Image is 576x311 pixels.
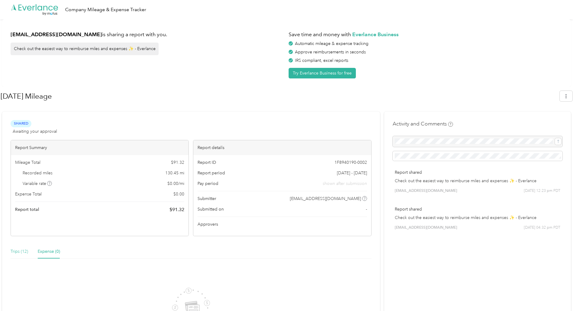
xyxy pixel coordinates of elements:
span: Expense Total [15,191,42,197]
div: Report Summary [11,140,188,155]
span: [EMAIL_ADDRESS][DOMAIN_NAME] [395,188,457,194]
span: $ 91.32 [169,206,184,213]
div: Company Mileage & Expense Tracker [65,6,146,14]
span: Submitter [198,195,216,202]
span: [DATE] 12:23 pm PDT [524,188,560,194]
div: Check out the easiest way to reimburse miles and expenses ✨ - Everlance [11,43,159,55]
span: 130.45 mi [165,170,184,176]
span: Report period [198,170,225,176]
h4: Activity and Comments [393,120,453,128]
p: Check out the easiest way to reimburse miles and expenses ✨ - Everlance [395,214,560,221]
span: Pay period [198,180,218,187]
span: Awaiting your approval [13,128,57,135]
span: Shared [11,120,31,127]
div: Trips (12) [11,248,28,255]
span: Variable rate [23,180,52,187]
span: $ 91.32 [171,159,184,166]
span: Report ID [198,159,216,166]
span: - [366,206,367,212]
h1: September 2025 Mileage [1,89,555,103]
h1: is sharing a report with you. [11,31,284,38]
div: Expense (0) [38,248,60,255]
strong: Everlance Business [352,31,399,37]
span: Approve reimbursements in seconds [295,49,366,55]
span: Recorded miles [23,170,52,176]
span: Report total [15,206,39,213]
span: $ 0.00 [173,191,184,197]
span: Submitted on [198,206,224,212]
p: Report shared [395,169,560,176]
span: [EMAIL_ADDRESS][DOMAIN_NAME] [290,195,361,202]
button: Try Everlance Business for free [289,68,356,78]
span: [DATE] 04:32 pm PDT [524,225,560,230]
strong: [EMAIL_ADDRESS][DOMAIN_NAME] [11,31,102,37]
span: $ 0.00 / mi [167,180,184,187]
span: IRS compliant, excel reports [295,58,348,63]
span: Mileage Total [15,159,40,166]
p: Check out the easiest way to reimburse miles and expenses ✨ - Everlance [395,178,560,184]
span: 1F8940190-0002 [334,159,367,166]
div: Report details [193,140,371,155]
h1: Save time and money with [289,31,562,38]
span: Automatic mileage & expense tracking [295,41,369,46]
span: Approvers [198,221,218,227]
span: [DATE] - [DATE] [337,170,367,176]
p: Report shared [395,206,560,212]
span: [EMAIL_ADDRESS][DOMAIN_NAME] [395,225,457,230]
span: shown after submission [323,180,367,187]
